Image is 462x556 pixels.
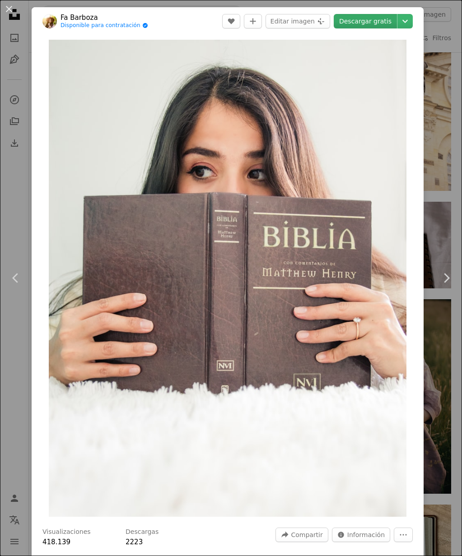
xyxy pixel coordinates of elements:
img: mujer cubriéndose la cara con un libro [49,40,406,517]
a: Fa Barboza [61,13,148,22]
a: Disponible para contratación [61,22,148,29]
a: Siguiente [430,235,462,321]
a: Descargar gratis [334,14,397,28]
button: Editar imagen [266,14,330,28]
button: Más acciones [394,528,413,542]
button: Elegir el tamaño de descarga [397,14,413,28]
button: Estadísticas sobre esta imagen [332,528,390,542]
span: Compartir [291,528,322,542]
button: Compartir esta imagen [275,528,328,542]
img: Ve al perfil de Fa Barboza [42,14,57,28]
span: Información [347,528,385,542]
span: 2223 [126,538,143,546]
button: Me gusta [222,14,240,28]
h3: Descargas [126,528,159,537]
button: Ampliar en esta imagen [49,40,406,517]
h3: Visualizaciones [42,528,91,537]
button: Añade a la colección [244,14,262,28]
span: 418.139 [42,538,70,546]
